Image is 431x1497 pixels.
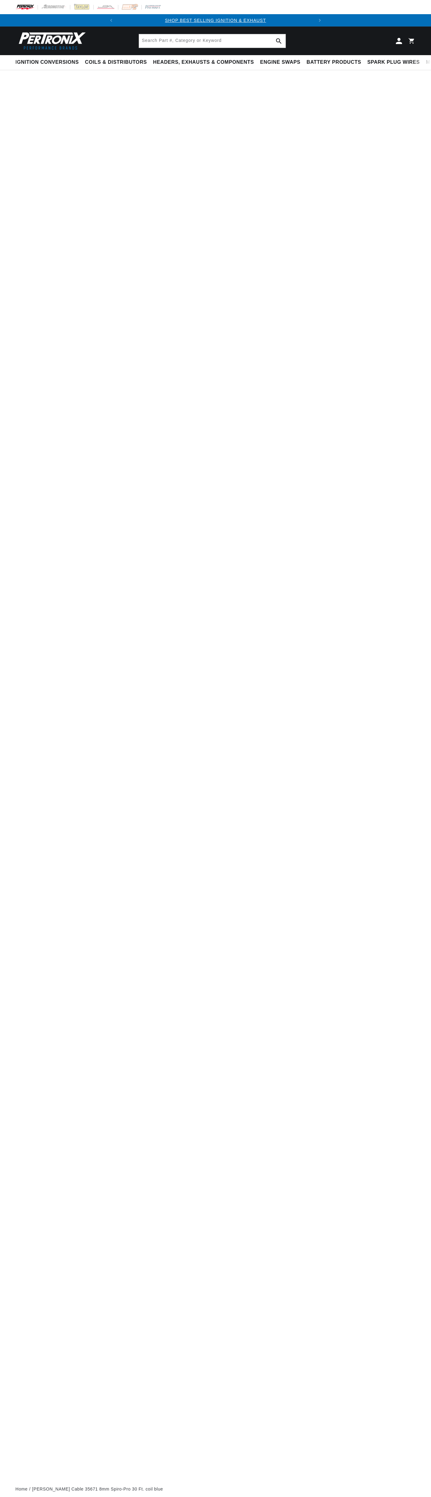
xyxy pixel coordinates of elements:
[153,59,254,66] span: Headers, Exhausts & Components
[117,17,313,24] div: 1 of 2
[364,55,423,70] summary: Spark Plug Wires
[367,59,420,66] span: Spark Plug Wires
[15,30,86,51] img: Pertronix
[272,34,286,48] button: Search Part #, Category or Keyword
[15,1486,416,1492] nav: breadcrumbs
[117,17,313,24] div: Announcement
[105,14,117,26] button: Translation missing: en.sections.announcements.previous_announcement
[15,59,79,66] span: Ignition Conversions
[15,1486,28,1492] a: Home
[165,18,266,23] a: SHOP BEST SELLING IGNITION & EXHAUST
[257,55,303,70] summary: Engine Swaps
[85,59,147,66] span: Coils & Distributors
[303,55,364,70] summary: Battery Products
[314,14,326,26] button: Translation missing: en.sections.announcements.next_announcement
[32,1486,163,1492] a: [PERSON_NAME] Cable 35671 8mm Spiro-Pro 30 Ft. coil blue
[150,55,257,70] summary: Headers, Exhausts & Components
[15,55,82,70] summary: Ignition Conversions
[82,55,150,70] summary: Coils & Distributors
[139,34,286,48] input: Search Part #, Category or Keyword
[307,59,361,66] span: Battery Products
[260,59,300,66] span: Engine Swaps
